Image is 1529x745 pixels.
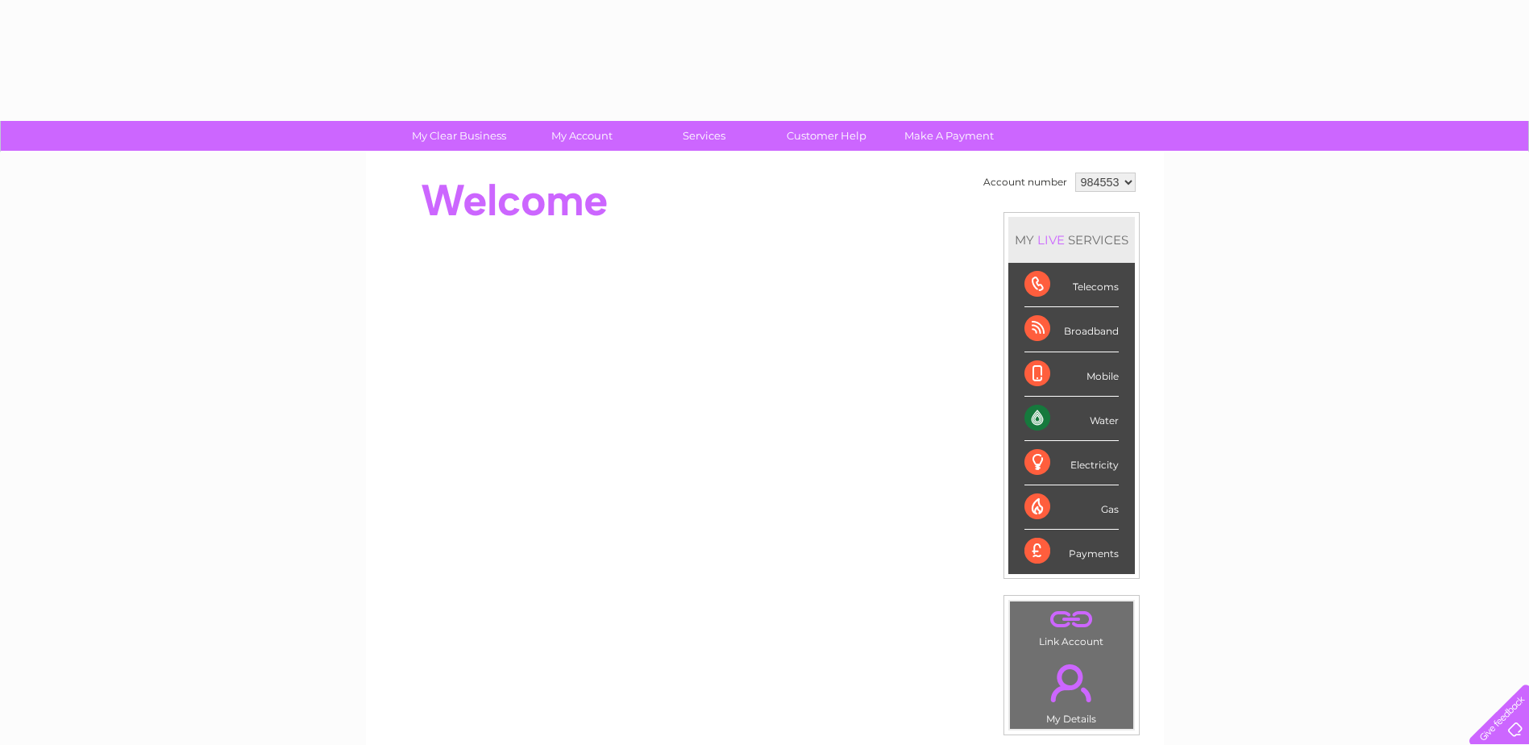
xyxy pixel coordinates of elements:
[1009,651,1134,730] td: My Details
[1024,397,1119,441] div: Water
[515,121,648,151] a: My Account
[760,121,893,151] a: Customer Help
[979,169,1071,196] td: Account number
[1024,352,1119,397] div: Mobile
[883,121,1016,151] a: Make A Payment
[1014,606,1129,634] a: .
[1024,530,1119,573] div: Payments
[1009,601,1134,651] td: Link Account
[393,121,526,151] a: My Clear Business
[1024,485,1119,530] div: Gas
[1024,263,1119,307] div: Telecoms
[1014,655,1129,711] a: .
[1034,232,1068,248] div: LIVE
[638,121,771,151] a: Services
[1024,441,1119,485] div: Electricity
[1008,217,1135,263] div: MY SERVICES
[1024,307,1119,352] div: Broadband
